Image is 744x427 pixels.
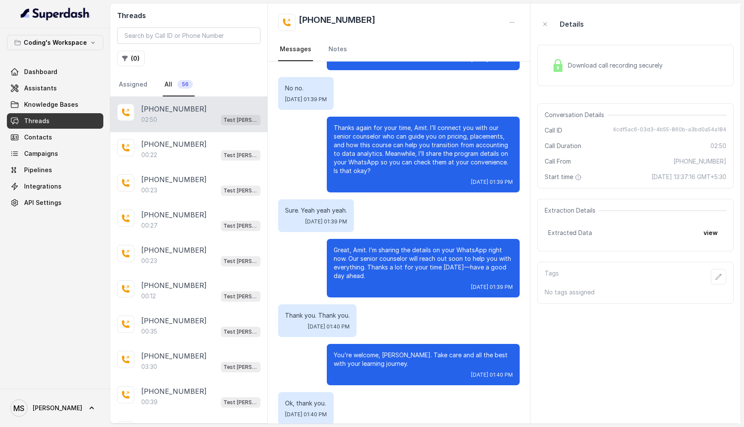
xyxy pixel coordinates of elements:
[710,142,726,150] span: 02:50
[334,246,513,280] p: Great, Amit. I’m sharing the details on your WhatsApp right now. Our senior counselor will reach ...
[334,351,513,368] p: You’re welcome, [PERSON_NAME]. Take care and all the best with your learning journey.
[278,38,313,61] a: Messages
[545,126,562,135] span: Call ID
[471,284,513,291] span: [DATE] 01:39 PM
[7,130,103,145] a: Contacts
[545,269,559,285] p: Tags
[163,73,195,96] a: All56
[33,404,82,412] span: [PERSON_NAME]
[673,157,726,166] span: [PHONE_NUMBER]
[7,146,103,161] a: Campaigns
[141,221,158,230] p: 00:27
[305,218,347,225] span: [DATE] 01:39 PM
[141,351,207,361] p: [PHONE_NUMBER]
[545,157,571,166] span: Call From
[223,222,258,230] p: Test [PERSON_NAME]
[7,396,103,420] a: [PERSON_NAME]
[698,225,723,241] button: view
[285,96,327,103] span: [DATE] 01:39 PM
[651,173,726,181] span: [DATE] 13:37:16 GMT+5:30
[223,328,258,336] p: Test [PERSON_NAME]
[223,363,258,371] p: Test [PERSON_NAME]
[545,206,599,215] span: Extraction Details
[141,386,207,396] p: [PHONE_NUMBER]
[285,206,347,215] p: Sure. Yeah yeah yeah.
[471,371,513,378] span: [DATE] 01:40 PM
[141,257,157,265] p: 00:23
[223,186,258,195] p: Test [PERSON_NAME]
[177,80,193,89] span: 56
[141,115,157,124] p: 02:50
[24,166,52,174] span: Pipelines
[141,280,207,291] p: [PHONE_NUMBER]
[223,151,258,160] p: Test [PERSON_NAME]
[7,195,103,210] a: API Settings
[141,292,156,300] p: 00:12
[117,73,260,96] nav: Tabs
[568,61,666,70] span: Download call recording securely
[117,73,149,96] a: Assigned
[7,113,103,129] a: Threads
[141,186,157,195] p: 00:23
[24,133,52,142] span: Contacts
[299,14,375,31] h2: [PHONE_NUMBER]
[24,117,50,125] span: Threads
[223,257,258,266] p: Test [PERSON_NAME]
[7,162,103,178] a: Pipelines
[285,84,327,93] p: No no.
[308,323,350,330] span: [DATE] 01:40 PM
[141,398,158,406] p: 00:39
[24,149,58,158] span: Campaigns
[278,38,520,61] nav: Tabs
[560,19,584,29] p: Details
[7,64,103,80] a: Dashboard
[141,327,157,336] p: 00:35
[24,84,57,93] span: Assistants
[117,10,260,21] h2: Threads
[545,173,583,181] span: Start time
[7,179,103,194] a: Integrations
[24,68,57,76] span: Dashboard
[117,28,260,44] input: Search by Call ID or Phone Number
[7,97,103,112] a: Knowledge Bases
[552,59,564,72] img: Lock Icon
[613,126,726,135] span: 4cdf5ac6-03d3-4b55-860b-a3bd0a54a184
[13,404,25,413] text: MS
[24,37,87,48] p: Coding's Workspace
[141,316,207,326] p: [PHONE_NUMBER]
[223,116,258,124] p: Test [PERSON_NAME]
[141,245,207,255] p: [PHONE_NUMBER]
[285,311,350,320] p: Thank you. Thank you.
[545,288,726,297] p: No tags assigned
[548,229,592,237] span: Extracted Data
[223,398,258,407] p: Test [PERSON_NAME]
[141,362,157,371] p: 03:30
[24,182,62,191] span: Integrations
[545,142,581,150] span: Call Duration
[24,198,62,207] span: API Settings
[223,292,258,301] p: Test [PERSON_NAME]
[141,174,207,185] p: [PHONE_NUMBER]
[21,7,90,21] img: light.svg
[545,111,608,119] span: Conversation Details
[7,80,103,96] a: Assistants
[141,151,157,159] p: 00:22
[141,210,207,220] p: [PHONE_NUMBER]
[141,104,207,114] p: [PHONE_NUMBER]
[24,100,78,109] span: Knowledge Bases
[117,51,145,66] button: (0)
[471,179,513,186] span: [DATE] 01:39 PM
[285,411,327,418] span: [DATE] 01:40 PM
[334,124,513,175] p: Thanks again for your time, Amit. I’ll connect you with our senior counselor who can guide you on...
[141,139,207,149] p: [PHONE_NUMBER]
[285,399,327,408] p: Ok, thank you.
[7,35,103,50] button: Coding's Workspace
[327,38,349,61] a: Notes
